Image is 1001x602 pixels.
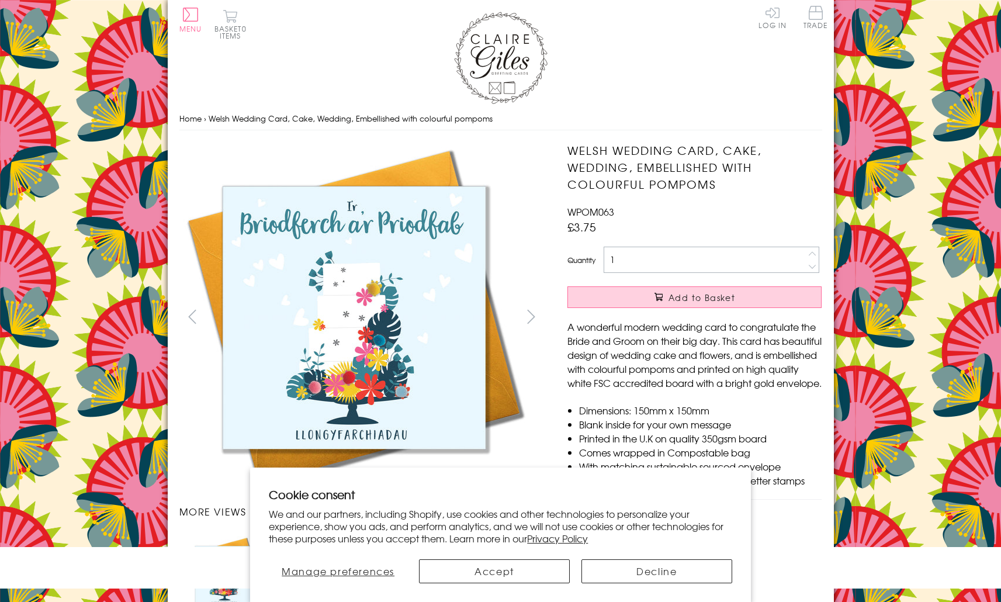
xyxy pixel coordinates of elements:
img: Welsh Wedding Card, Cake, Wedding, Embellished with colourful pompoms [179,142,530,493]
p: We and our partners, including Shopify, use cookies and other technologies to personalize your ex... [269,508,732,544]
button: next [518,303,544,330]
span: Welsh Wedding Card, Cake, Wedding, Embellished with colourful pompoms [209,113,493,124]
span: Add to Basket [669,292,735,303]
h3: More views [179,504,545,518]
a: Log In [758,6,787,29]
button: prev [179,303,206,330]
a: Home [179,113,202,124]
span: Manage preferences [282,564,394,578]
nav: breadcrumbs [179,107,822,131]
li: Comes wrapped in Compostable bag [579,445,822,459]
button: Basket0 items [214,9,247,39]
span: Trade [803,6,828,29]
span: £3.75 [567,219,596,235]
h1: Welsh Wedding Card, Cake, Wedding, Embellished with colourful pompoms [567,142,822,192]
a: Trade [803,6,828,31]
span: › [204,113,206,124]
label: Quantity [567,255,595,265]
button: Decline [581,559,732,583]
p: A wonderful modern wedding card to congratulate the Bride and Groom on their big day. This card h... [567,320,822,390]
a: Privacy Policy [527,531,588,545]
button: Menu [179,8,202,32]
li: With matching sustainable sourced envelope [579,459,822,473]
li: Dimensions: 150mm x 150mm [579,403,822,417]
li: Blank inside for your own message [579,417,822,431]
h2: Cookie consent [269,486,732,503]
img: Claire Giles Greetings Cards [454,12,548,104]
button: Manage preferences [269,559,407,583]
button: Accept [419,559,570,583]
li: Printed in the U.K on quality 350gsm board [579,431,822,445]
span: Menu [179,23,202,34]
span: 0 items [220,23,247,41]
button: Add to Basket [567,286,822,308]
span: WPOM063 [567,205,614,219]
